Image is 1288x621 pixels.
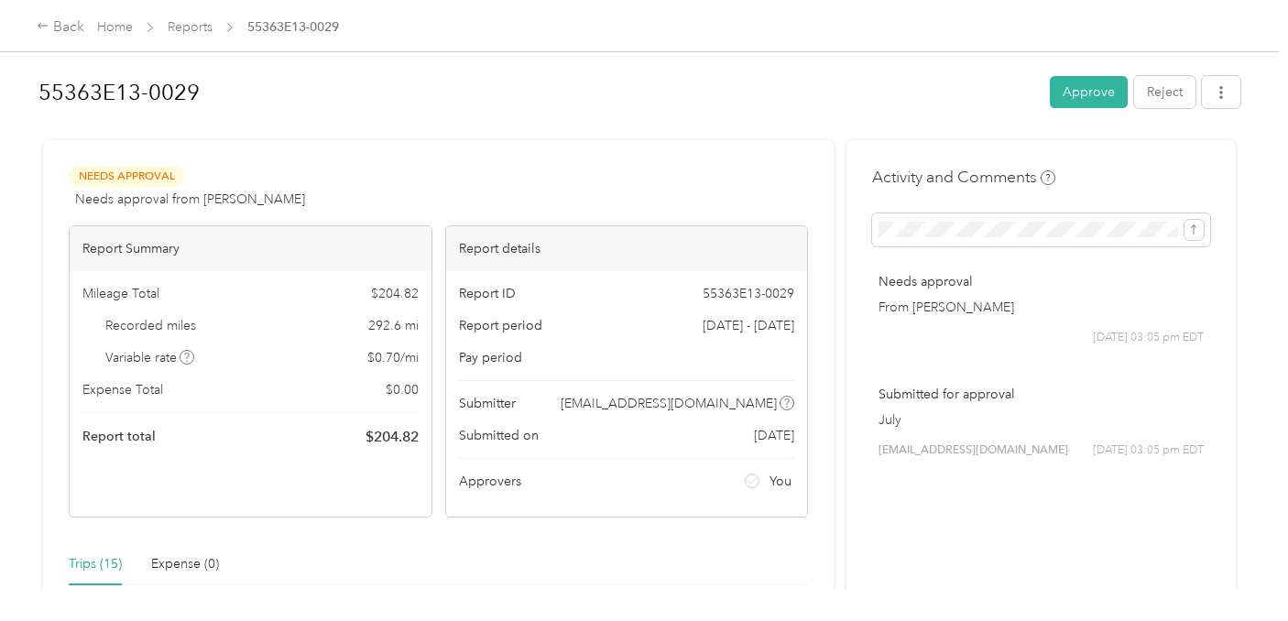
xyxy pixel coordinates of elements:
span: 55363E13-0029 [247,17,339,37]
a: Home [97,19,133,35]
span: [EMAIL_ADDRESS][DOMAIN_NAME] [879,442,1068,459]
span: $ 0.00 [386,380,419,399]
span: [DATE] 03:05 pm EDT [1093,442,1204,459]
span: [DATE] - [DATE] [703,316,794,335]
span: Mileage Total [82,284,159,303]
div: Report details [446,226,808,271]
span: Needs approval from [PERSON_NAME] [75,190,305,209]
button: Reject [1134,76,1195,108]
p: July [879,410,1204,430]
span: Submitter [459,394,516,413]
span: Needs Approval [69,166,184,187]
h4: Activity and Comments [872,166,1055,189]
span: Expense Total [82,380,163,399]
iframe: Everlance-gr Chat Button Frame [1185,518,1288,621]
div: Expense (0) [151,554,219,574]
span: Pay period [459,348,522,367]
span: $ 204.82 [366,426,419,448]
a: Reports [168,19,213,35]
span: $ 204.82 [371,284,419,303]
span: 55363E13-0029 [703,284,794,303]
span: 292.6 mi [368,316,419,335]
span: You [770,472,791,491]
h1: 55363E13-0029 [38,71,1037,114]
span: Report period [459,316,542,335]
span: [EMAIL_ADDRESS][DOMAIN_NAME] [561,394,777,413]
span: $ 0.70 / mi [367,348,419,367]
div: Trips (15) [69,554,122,574]
span: Variable rate [105,348,195,367]
span: Recorded miles [105,316,196,335]
span: Approvers [459,472,521,491]
div: Report Summary [70,226,431,271]
div: Back [37,16,84,38]
span: [DATE] 03:05 pm EDT [1093,330,1204,346]
button: Approve [1050,76,1128,108]
span: [DATE] [754,426,794,445]
p: From [PERSON_NAME] [879,298,1204,317]
span: Report ID [459,284,516,303]
p: Needs approval [879,272,1204,291]
span: Report total [82,427,156,446]
span: Submitted on [459,426,539,445]
p: Submitted for approval [879,385,1204,404]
